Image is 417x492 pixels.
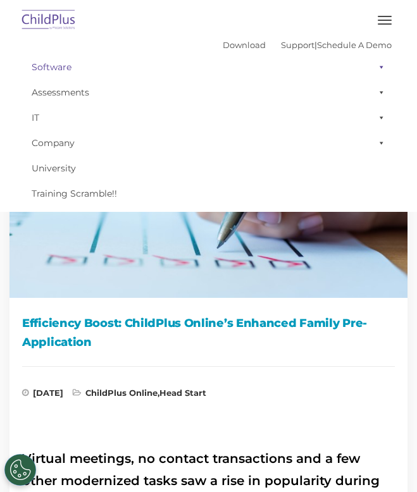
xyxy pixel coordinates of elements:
a: Assessments [25,80,392,105]
span: [DATE] [22,389,63,402]
a: IT [25,105,392,130]
button: Cookies Settings [4,454,36,486]
a: Schedule A Demo [317,40,392,50]
a: Training Scramble!! [25,181,392,206]
a: Support [281,40,314,50]
a: Head Start [159,388,206,398]
h1: Efficiency Boost: ChildPlus Online’s Enhanced Family Pre-Application [22,314,395,352]
a: Software [25,54,392,80]
a: Download [223,40,266,50]
a: ChildPlus Online [85,388,158,398]
span: , [73,389,206,402]
a: University [25,156,392,181]
img: ChildPlus by Procare Solutions [19,6,78,35]
font: | [223,40,392,50]
a: Company [25,130,392,156]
